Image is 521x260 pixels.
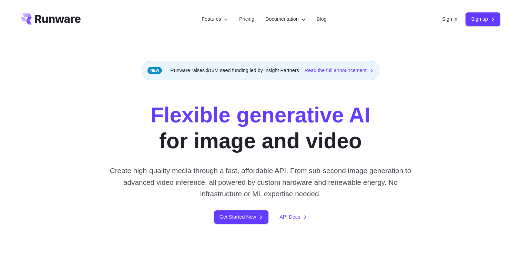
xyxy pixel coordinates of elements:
[317,15,327,23] a: Blog
[21,13,81,24] a: Go to /
[142,61,379,80] div: Runware raises $13M seed funding led by Insight Partners
[305,67,374,74] a: Read the full announcement
[202,15,228,23] label: Features
[265,15,306,23] label: Documentation
[214,210,268,224] a: Get Started Now
[442,15,457,23] a: Sign in
[466,12,500,26] a: Sign up
[151,103,370,127] strong: Flexible generative AI
[239,15,254,23] a: Pricing
[279,213,307,221] a: API Docs
[107,165,414,199] p: Create high-quality media through a fast, affordable API. From sub-second image generation to adv...
[151,102,370,154] h1: for image and video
